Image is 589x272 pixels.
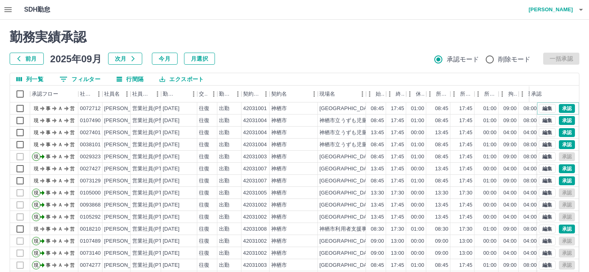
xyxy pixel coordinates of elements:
div: 08:45 [435,153,448,161]
div: 勤務区分 [217,86,241,102]
div: 社員番号 [80,86,93,102]
div: 04:00 [503,213,517,221]
button: 編集 [539,176,556,185]
text: 事 [46,214,51,220]
div: 04:00 [524,213,537,221]
div: 13:45 [371,213,384,221]
div: 往復 [199,153,209,161]
div: 04:00 [524,129,537,137]
button: 編集 [539,140,556,149]
div: 01:00 [483,153,497,161]
div: [GEOGRAPHIC_DATA]立[GEOGRAPHIC_DATA] [319,165,436,173]
div: 神栖市 [271,177,287,185]
div: [PERSON_NAME] [104,189,148,197]
div: 08:45 [371,117,384,125]
div: 17:45 [391,165,404,173]
div: 08:45 [435,141,448,149]
div: 0027427 [80,165,101,173]
button: 編集 [539,213,556,221]
div: 所定休憩 [484,86,497,102]
button: 承認 [559,104,575,113]
div: 往復 [199,177,209,185]
div: 13:45 [371,165,384,173]
div: 17:45 [459,141,472,149]
div: 08:00 [524,153,537,161]
div: 0072712 [80,105,101,112]
button: メニュー [232,88,244,100]
button: メニュー [93,88,105,100]
div: 42031008 [243,225,267,233]
div: 00:00 [411,201,424,209]
text: Ａ [58,130,63,135]
div: 00:00 [411,189,424,197]
div: 出勤 [219,213,229,221]
div: 42031004 [243,129,267,137]
text: 現 [34,142,39,147]
div: 往復 [199,105,209,112]
div: 営業社員(PT契約) [132,201,174,209]
div: 17:30 [459,189,472,197]
div: 承認 [531,86,542,102]
div: [PERSON_NAME] [104,105,148,112]
div: 承認フロー [32,86,58,102]
div: 拘束 [499,86,519,102]
div: [PERSON_NAME] [104,117,148,125]
div: 08:45 [371,105,384,112]
div: 出勤 [219,153,229,161]
div: 0018210 [80,225,101,233]
div: 往復 [199,129,209,137]
div: 17:45 [459,201,472,209]
div: 契約名 [271,86,287,102]
div: [GEOGRAPHIC_DATA]立[PERSON_NAME][GEOGRAPHIC_DATA] [319,105,479,112]
text: 事 [46,142,51,147]
div: 交通費 [199,86,208,102]
div: 17:45 [391,201,404,209]
div: 神栖市 [271,153,287,161]
div: 休憩 [406,86,426,102]
div: 08:45 [435,105,448,112]
div: 17:45 [391,153,404,161]
div: 01:00 [411,141,424,149]
div: 00:00 [483,129,497,137]
div: [DATE] [163,177,180,185]
button: 承認 [559,140,575,149]
div: 社員番号 [78,86,102,102]
div: 00:00 [411,165,424,173]
button: 承認 [559,176,575,185]
div: 現場名 [319,86,335,102]
div: 往復 [199,117,209,125]
div: 17:45 [459,165,472,173]
div: 00:00 [411,213,424,221]
div: 04:00 [524,165,537,173]
text: Ａ [58,106,63,111]
div: [DATE] [163,165,180,173]
div: 08:00 [524,117,537,125]
div: [DATE] [163,117,180,125]
div: 00:00 [483,213,497,221]
button: メニュー [308,88,320,100]
div: 神栖市 [271,189,287,197]
div: 13:30 [435,189,448,197]
div: 13:45 [435,129,448,137]
div: 01:00 [411,105,424,112]
text: 事 [46,178,51,184]
button: メニュー [208,88,220,100]
div: 42031004 [243,117,267,125]
div: 営業社員(P契約) [132,117,171,125]
div: 17:45 [459,153,472,161]
div: 01:00 [483,105,497,112]
button: メニュー [356,88,368,100]
div: 04:00 [503,129,517,137]
div: [GEOGRAPHIC_DATA][PERSON_NAME] [319,213,419,221]
div: 所定開始 [426,86,450,102]
div: 交通費 [197,86,217,102]
div: 04:00 [524,201,537,209]
div: 所定休憩 [474,86,499,102]
text: 事 [46,202,51,208]
div: 04:00 [524,189,537,197]
text: 営 [70,106,75,111]
div: 神栖市 [271,129,287,137]
button: メニュー [121,88,133,100]
div: 08:00 [524,141,537,149]
div: [DATE] [163,213,180,221]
